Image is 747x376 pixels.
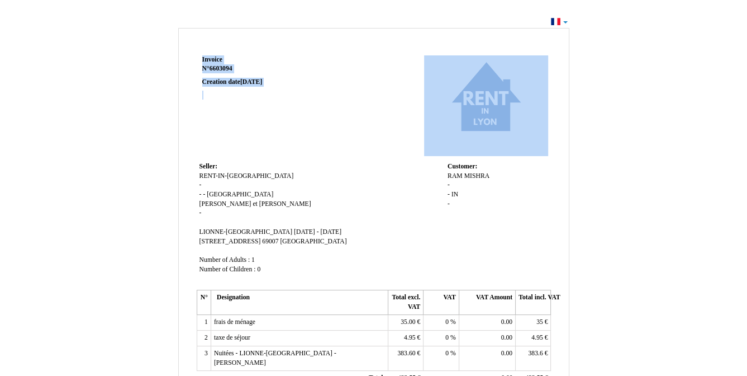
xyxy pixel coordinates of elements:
span: Seller: [199,163,217,170]
td: € [388,315,423,331]
span: 0 [445,334,449,341]
span: Nuitées - LIONNE-[GEOGRAPHIC_DATA] - [PERSON_NAME] [214,350,336,366]
span: RENT-IN-[GEOGRAPHIC_DATA] [199,172,294,180]
strong: Creation date [202,78,263,86]
span: IN [451,191,458,198]
th: N° [197,290,211,315]
td: 2 [197,331,211,346]
span: 0 [445,318,449,326]
td: % [424,315,459,331]
span: frais de ménage [214,318,255,326]
span: taxe de séjour [214,334,250,341]
td: % [424,346,459,370]
span: 1 [251,256,255,264]
td: € [516,346,551,370]
span: Customer: [448,163,477,170]
span: 69007 [262,238,278,245]
span: 383.6 [528,350,543,357]
td: € [388,331,423,346]
span: RAM [448,172,463,180]
td: 3 [197,346,211,370]
span: 0 [445,350,449,357]
span: 4.95 [531,334,543,341]
span: - [448,181,450,189]
span: 35.00 [401,318,415,326]
th: VAT [424,290,459,315]
td: € [388,346,423,370]
span: [DATE] - [DATE] [294,228,341,236]
span: - [199,181,202,189]
span: Invoice [202,56,222,63]
span: - [199,209,202,217]
span: [PERSON_NAME] et [PERSON_NAME] [199,200,311,208]
th: Total excl. VAT [388,290,423,315]
span: Number of Children : [199,266,256,273]
td: % [424,331,459,346]
span: 0.00 [501,318,512,326]
th: Total incl. VAT [516,290,551,315]
span: 6603094 [210,65,232,72]
span: 383.60 [397,350,415,357]
span: [STREET_ADDRESS] [199,238,261,245]
span: - [448,191,450,198]
img: logo [424,55,548,139]
span: MISHRA [464,172,489,180]
span: 0.00 [501,334,512,341]
span: 4.95 [404,334,415,341]
th: Designation [211,290,388,315]
td: € [516,315,551,331]
span: 0.00 [501,350,512,357]
span: - [199,191,202,198]
span: [DATE] [240,78,262,86]
span: LIONNE-[GEOGRAPHIC_DATA] [199,228,293,236]
span: 35 [536,318,543,326]
th: VAT Amount [459,290,515,315]
span: - [203,191,205,198]
td: € [516,331,551,346]
strong: N° [202,64,336,73]
span: - [448,200,450,208]
span: [GEOGRAPHIC_DATA] [207,191,273,198]
span: 0 [257,266,260,273]
td: 1 [197,315,211,331]
span: [GEOGRAPHIC_DATA] [280,238,346,245]
span: Number of Adults : [199,256,250,264]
